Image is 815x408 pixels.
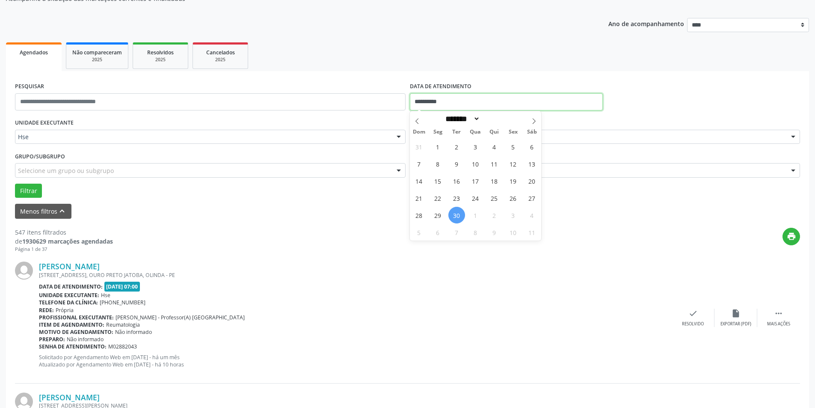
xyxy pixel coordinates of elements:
div: 2025 [139,57,182,63]
span: Ter [447,129,466,135]
span: Setembro 10, 2025 [467,155,484,172]
span: Outubro 10, 2025 [505,224,522,241]
b: Rede: [39,307,54,314]
i: print [787,232,796,241]
span: Qua [466,129,485,135]
div: 2025 [199,57,242,63]
span: Setembro 13, 2025 [524,155,540,172]
span: Setembro 17, 2025 [467,173,484,189]
i: check [688,309,698,318]
span: [PERSON_NAME] - Professor(A) [GEOGRAPHIC_DATA] [116,314,245,321]
label: DATA DE ATENDIMENTO [410,80,471,93]
span: Agosto 31, 2025 [411,138,427,155]
span: M02882043 [108,343,137,350]
span: Sáb [522,129,541,135]
div: de [15,237,113,246]
i: keyboard_arrow_up [57,206,67,216]
span: Própria [56,307,74,314]
span: Setembro 20, 2025 [524,173,540,189]
span: Setembro 2, 2025 [448,138,465,155]
b: Unidade executante: [39,292,99,299]
span: Agendados [20,49,48,56]
span: Outubro 5, 2025 [411,224,427,241]
span: [PHONE_NUMBER] [100,299,145,306]
span: Setembro 4, 2025 [486,138,503,155]
span: Setembro 27, 2025 [524,190,540,206]
span: Outubro 2, 2025 [486,207,503,223]
span: Outubro 8, 2025 [467,224,484,241]
span: Não compareceram [72,49,122,56]
span: Hse [101,292,110,299]
span: Qui [485,129,504,135]
div: 2025 [72,57,122,63]
label: UNIDADE EXECUTANTE [15,116,74,130]
span: Setembro 30, 2025 [448,207,465,223]
span: Outubro 11, 2025 [524,224,540,241]
span: Resolvidos [147,49,174,56]
span: Setembro 22, 2025 [430,190,446,206]
span: Setembro 29, 2025 [430,207,446,223]
div: Exportar (PDF) [720,321,751,327]
span: Setembro 28, 2025 [411,207,427,223]
span: Setembro 8, 2025 [430,155,446,172]
span: Outubro 6, 2025 [430,224,446,241]
span: Setembro 19, 2025 [505,173,522,189]
span: Reumatologia [106,321,140,328]
span: Setembro 25, 2025 [486,190,503,206]
span: Não informado [115,328,152,336]
span: Outubro 9, 2025 [486,224,503,241]
button: print [782,228,800,245]
span: Setembro 15, 2025 [430,173,446,189]
span: Hse [18,133,388,141]
span: Não informado [67,336,104,343]
button: Menos filtroskeyboard_arrow_up [15,204,71,219]
i: insert_drive_file [731,309,741,318]
div: Página 1 de 37 [15,246,113,253]
div: Resolvido [682,321,704,327]
span: Outubro 7, 2025 [448,224,465,241]
span: Setembro 21, 2025 [411,190,427,206]
a: [PERSON_NAME] [39,262,100,271]
span: Cancelados [206,49,235,56]
span: Setembro 18, 2025 [486,173,503,189]
span: [DATE] 07:00 [104,282,140,292]
span: Setembro 5, 2025 [505,138,522,155]
b: Data de atendimento: [39,283,103,290]
a: [PERSON_NAME] [39,393,100,402]
span: Outubro 3, 2025 [505,207,522,223]
p: Ano de acompanhamento [608,18,684,29]
strong: 1930629 marcações agendadas [22,237,113,245]
span: Setembro 12, 2025 [505,155,522,172]
span: Outubro 1, 2025 [467,207,484,223]
span: Setembro 3, 2025 [467,138,484,155]
span: Setembro 14, 2025 [411,173,427,189]
div: Mais ações [767,321,790,327]
span: Seg [428,129,447,135]
span: Setembro 11, 2025 [486,155,503,172]
div: [STREET_ADDRESS], OURO PRETO JATOBA, OLINDA - PE [39,271,672,279]
b: Motivo de agendamento: [39,328,113,336]
b: Preparo: [39,336,65,343]
p: Solicitado por Agendamento Web em [DATE] - há um mês Atualizado por Agendamento Web em [DATE] - h... [39,354,672,368]
input: Year [480,114,508,123]
span: Setembro 9, 2025 [448,155,465,172]
span: Setembro 26, 2025 [505,190,522,206]
span: Equipe Geriatria [413,133,783,141]
b: Profissional executante: [39,314,114,321]
img: img [15,262,33,280]
span: Outubro 4, 2025 [524,207,540,223]
div: 547 itens filtrados [15,228,113,237]
span: Setembro 24, 2025 [467,190,484,206]
span: Setembro 7, 2025 [411,155,427,172]
b: Senha de atendimento: [39,343,107,350]
span: Sex [504,129,522,135]
span: Setembro 6, 2025 [524,138,540,155]
i:  [774,309,783,318]
span: Dom [410,129,429,135]
label: Grupo/Subgrupo [15,150,65,163]
span: Setembro 23, 2025 [448,190,465,206]
button: Filtrar [15,184,42,198]
span: Selecione um grupo ou subgrupo [18,166,114,175]
label: PESQUISAR [15,80,44,93]
span: Setembro 1, 2025 [430,138,446,155]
